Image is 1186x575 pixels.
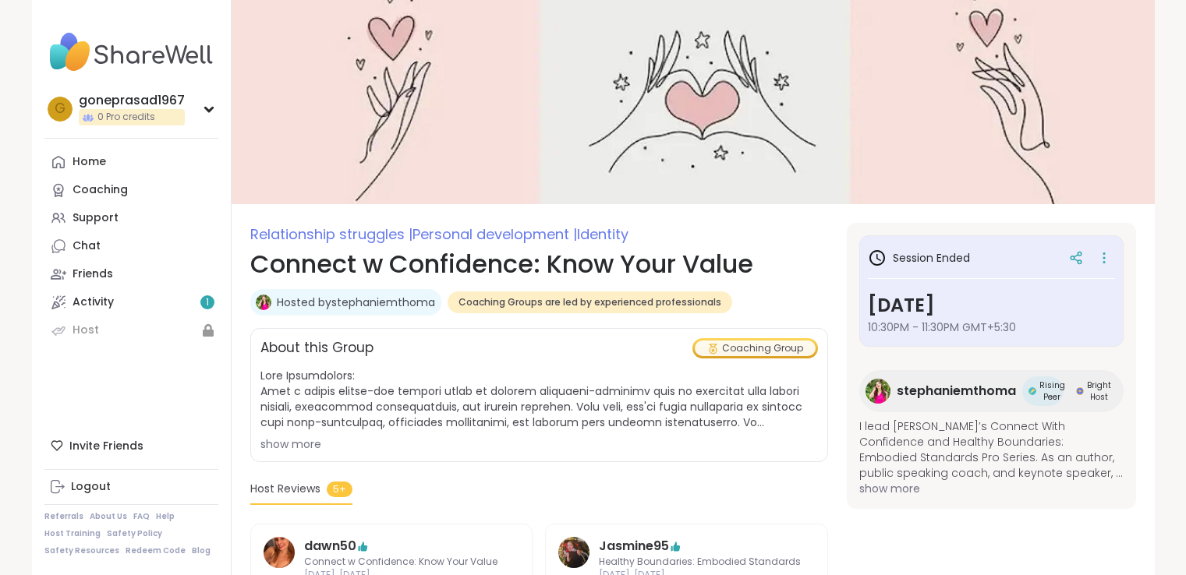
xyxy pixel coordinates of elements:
a: Host [44,316,218,344]
a: Coaching [44,176,218,204]
a: Jasmine95 [599,537,669,556]
span: 5+ [327,482,352,497]
a: Friends [44,260,218,288]
a: Blog [192,545,211,556]
a: Help [156,511,175,522]
div: Coaching Group [695,340,816,356]
a: Safety Resources [44,545,119,556]
div: Friends [73,266,113,282]
a: Home [44,148,218,176]
div: show more [260,436,818,452]
div: Home [73,154,106,170]
a: Logout [44,473,218,501]
a: Redeem Code [126,545,186,556]
a: dawn50 [304,537,356,556]
span: Connect w Confidence: Know Your Value [304,556,497,569]
a: FAQ [133,511,150,522]
a: Referrals [44,511,83,522]
span: Identity [577,224,628,244]
a: stephaniemthomastephaniemthomaRising PeerRising PeerBright HostBright Host [859,370,1124,412]
div: goneprasad1967 [79,92,185,109]
div: Coaching [73,182,128,198]
h2: About this Group [260,338,374,358]
span: stephaniemthoma [897,382,1016,400]
span: I lead [PERSON_NAME]’s Connect With Confidence and Healthy Boundaries: Embodied Standards Pro Ser... [859,418,1124,481]
h3: [DATE] [868,291,1115,319]
div: Logout [71,479,111,495]
img: Rising Peer [1028,387,1036,395]
div: Chat [73,238,101,254]
div: Invite Friends [44,432,218,460]
span: Bright Host [1087,379,1111,403]
h3: Session Ended [868,249,970,267]
div: Host [73,323,99,338]
span: 0 Pro credits [97,111,155,124]
img: Jasmine95 [558,537,589,568]
a: Safety Policy [107,528,162,539]
span: 10:30PM - 11:30PM GMT+5:30 [868,319,1115,335]
a: Activity1 [44,288,218,316]
span: Relationship struggles | [250,224,412,244]
div: Activity [73,295,114,310]
span: Rising Peer [1039,379,1065,403]
span: Lore Ipsumdolors: Amet c adipis elitse-doe tempori utlab et dolorem aliquaeni-adminimv quis no ex... [260,368,818,430]
a: Support [44,204,218,232]
h1: Connect w Confidence: Know Your Value [250,245,828,283]
a: About Us [90,511,127,522]
div: Support [73,210,119,226]
span: show more [859,481,1124,496]
span: g [55,99,65,119]
img: stephaniemthoma [256,295,271,310]
img: dawn50 [264,537,295,568]
span: Healthy Boundaries: Embodied Standards [599,556,801,569]
img: ShareWell Nav Logo [44,25,218,79]
a: Host Training [44,528,101,539]
span: Personal development | [412,224,577,244]
span: 1 [206,296,209,309]
img: stephaniemthoma [866,379,890,404]
a: Chat [44,232,218,260]
span: Coaching Groups are led by experienced professionals [458,296,721,309]
img: Bright Host [1076,387,1084,395]
span: Host Reviews [250,481,320,497]
a: Hosted bystephaniemthoma [277,295,435,310]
